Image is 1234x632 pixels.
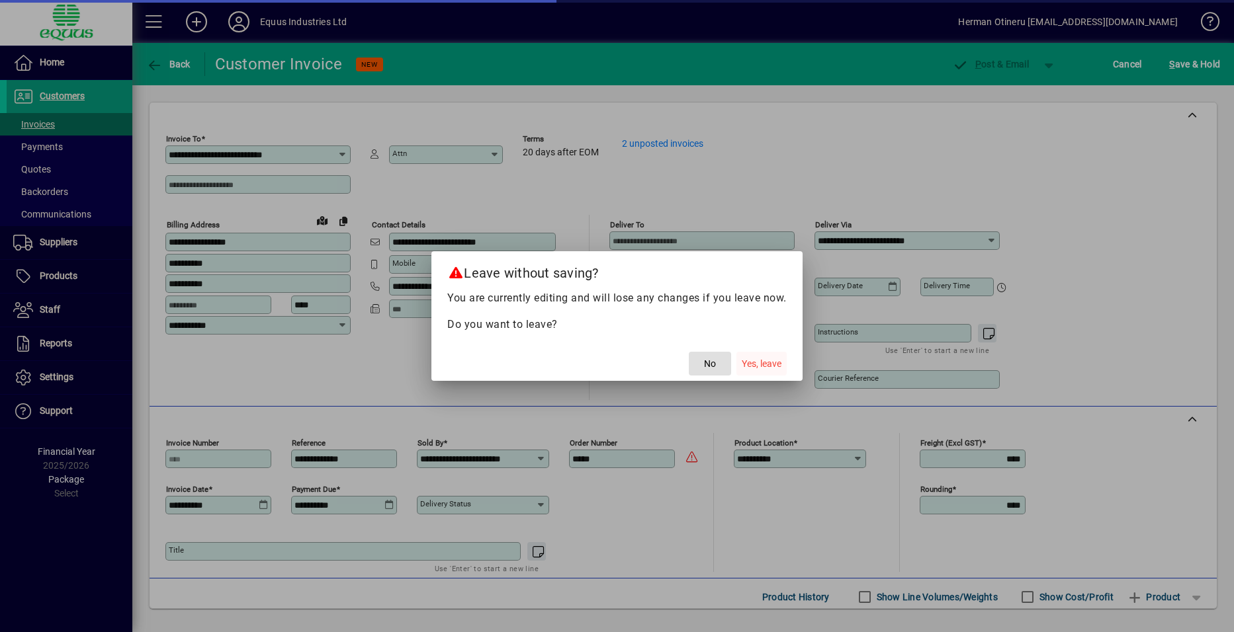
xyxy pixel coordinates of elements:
span: No [704,357,716,371]
button: No [689,352,731,375]
h2: Leave without saving? [431,251,803,290]
p: You are currently editing and will lose any changes if you leave now. [447,290,787,306]
p: Do you want to leave? [447,317,787,333]
button: Yes, leave [736,352,787,375]
span: Yes, leave [742,357,781,371]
